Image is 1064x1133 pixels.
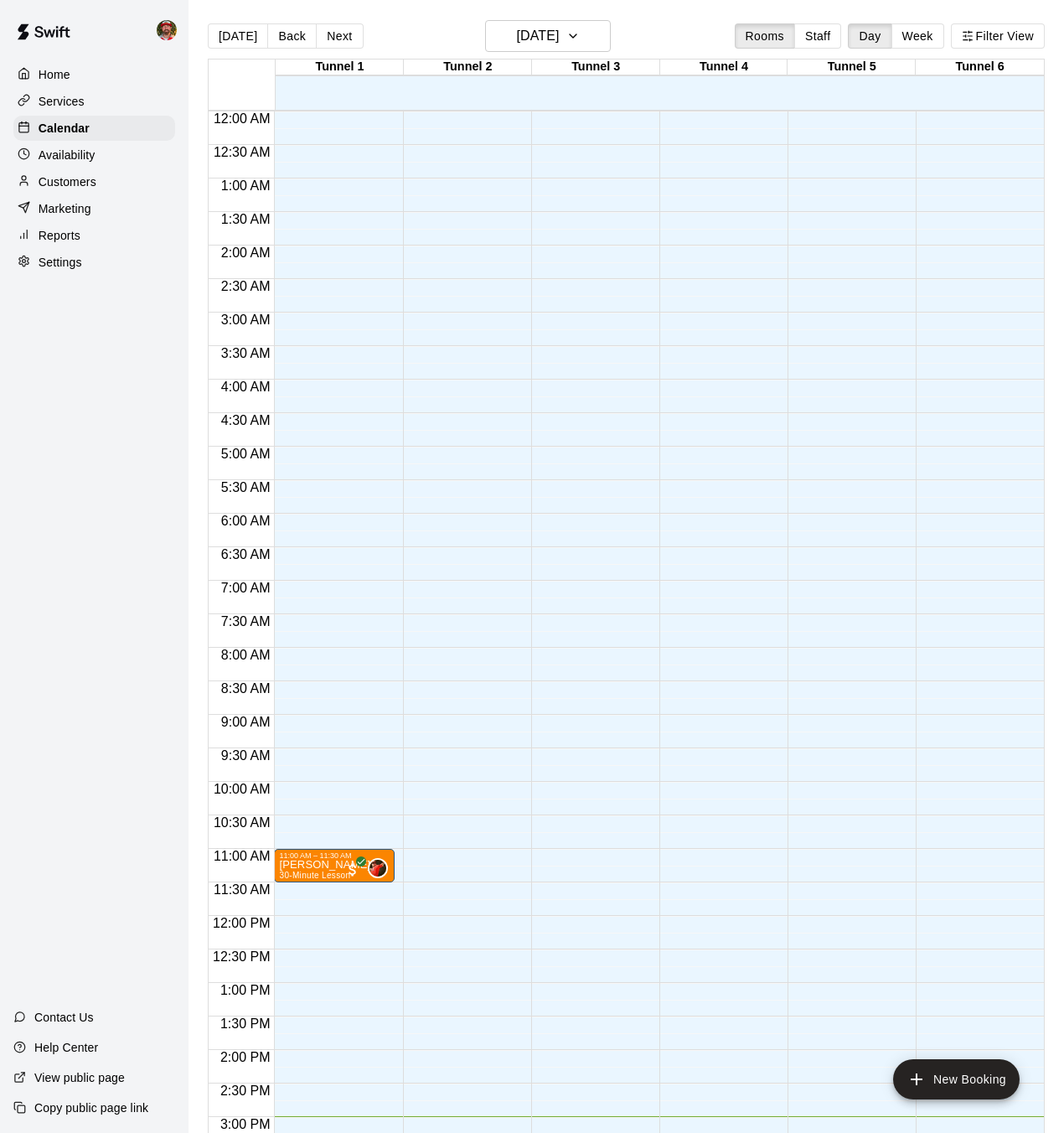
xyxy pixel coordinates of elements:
a: Home [13,62,175,87]
span: 5:00 AM [217,447,275,461]
button: Week [891,23,944,49]
span: 9:00 AM [217,715,275,729]
span: 6:00 AM [217,514,275,528]
span: 12:30 PM [209,949,274,964]
div: 11:00 AM – 11:30 AM [279,851,389,860]
button: Next [316,23,363,49]
span: 2:30 PM [216,1084,275,1098]
p: Services [39,93,85,110]
a: Customers [13,169,175,194]
span: 3:00 AM [217,313,275,327]
p: Reports [39,227,80,244]
img: Bryan Farrington [157,20,177,40]
span: 9:30 AM [217,748,275,763]
span: 11:00 AM [209,849,275,863]
span: 2:30 AM [217,279,275,293]
span: 12:00 PM [209,916,274,930]
span: 2:00 AM [217,246,275,260]
span: 11:30 AM [209,882,275,897]
span: All customers have paid [344,861,361,878]
div: Tunnel 1 [276,59,404,75]
a: Reports [13,223,175,248]
a: Services [13,89,175,114]
div: Tunnel 3 [532,59,660,75]
p: Help Center [34,1039,98,1056]
p: Contact Us [34,1009,94,1026]
span: Brian Loconsole [374,858,388,878]
div: Bryan Farrington [153,13,189,47]
a: Calendar [13,116,175,141]
button: Back [267,23,317,49]
img: Brian Loconsole [369,860,386,877]
p: Marketing [39,200,91,217]
div: Tunnel 2 [404,59,532,75]
span: 8:30 AM [217,681,275,696]
p: Availability [39,147,96,163]
span: 4:30 AM [217,413,275,427]
span: 7:00 AM [217,581,275,595]
span: 6:30 AM [217,547,275,561]
button: Day [848,23,891,49]
span: 12:00 AM [209,111,275,126]
p: Home [39,66,70,83]
button: Filter View [951,23,1045,49]
a: Availability [13,142,175,168]
span: 10:30 AM [209,815,275,830]
a: Marketing [13,196,175,221]
button: [DATE] [485,20,611,52]
span: 2:00 PM [216,1050,275,1064]
button: Staff [794,23,842,49]
div: 11:00 AM – 11:30 AM: Cameron Heinz [274,849,394,882]
span: 12:30 AM [209,145,275,159]
p: View public page [34,1069,125,1086]
span: 10:00 AM [209,782,275,796]
span: 1:00 PM [216,983,275,997]
p: Customers [39,173,96,190]
span: 5:30 AM [217,480,275,494]
button: add [893,1059,1020,1099]
span: 7:30 AM [217,614,275,629]
button: Rooms [735,23,795,49]
span: 3:30 AM [217,346,275,360]
div: Brian Loconsole [368,858,388,878]
p: Copy public page link [34,1099,148,1116]
p: Settings [39,254,82,271]
div: Tunnel 5 [788,59,916,75]
button: [DATE] [208,23,268,49]
span: 1:00 AM [217,178,275,193]
span: 3:00 PM [216,1117,275,1131]
div: Tunnel 6 [916,59,1044,75]
span: 1:30 PM [216,1017,275,1031]
span: 8:00 AM [217,648,275,662]
p: Calendar [39,120,90,137]
span: 30-Minute Lesson [279,871,350,880]
span: 1:30 AM [217,212,275,226]
a: Settings [13,250,175,275]
h6: [DATE] [516,24,559,48]
div: Tunnel 4 [660,59,788,75]
span: 4:00 AM [217,380,275,394]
